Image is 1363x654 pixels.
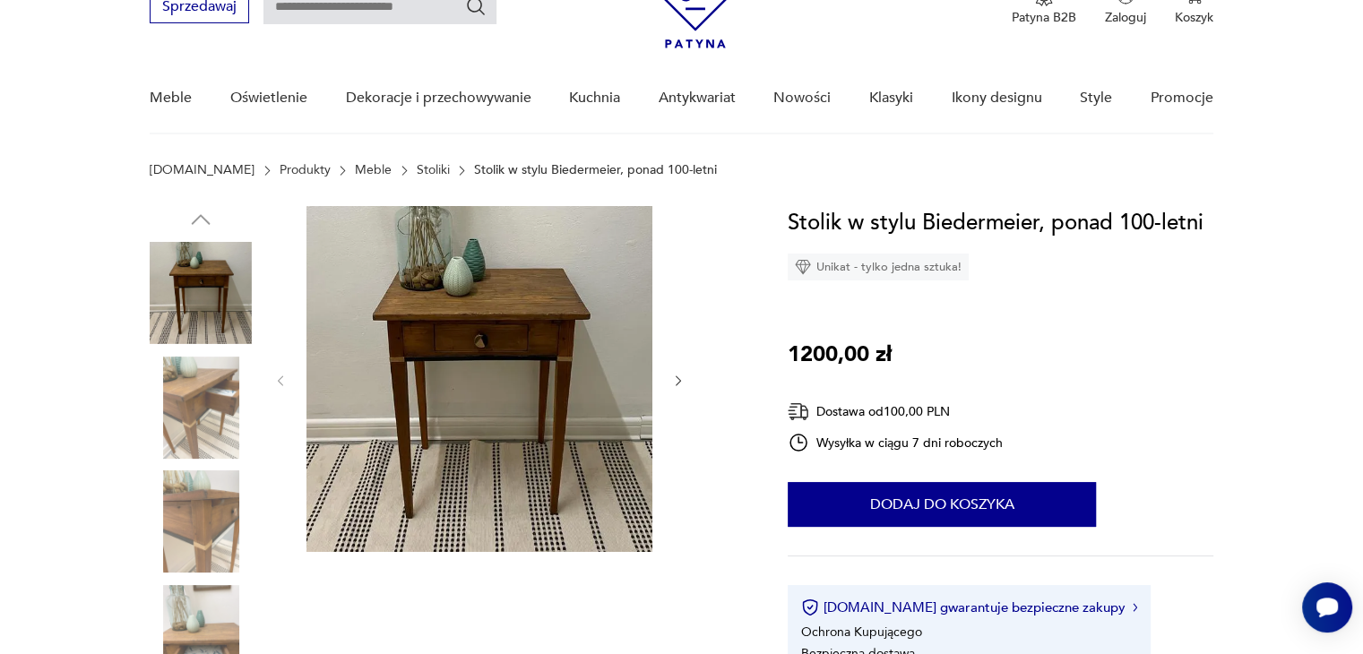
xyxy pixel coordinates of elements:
a: Meble [355,163,392,177]
a: [DOMAIN_NAME] [150,163,254,177]
div: Unikat - tylko jedna sztuka! [788,254,969,280]
img: Zdjęcie produktu Stolik w stylu Biedermeier, ponad 100-letni [306,206,652,552]
a: Dekoracje i przechowywanie [345,64,531,133]
img: Ikona strzałki w prawo [1133,603,1138,612]
img: Zdjęcie produktu Stolik w stylu Biedermeier, ponad 100-letni [150,470,252,572]
div: Dostawa od 100,00 PLN [788,400,1003,423]
img: Ikona certyfikatu [801,598,819,616]
a: Oświetlenie [230,64,307,133]
a: Stoliki [417,163,450,177]
a: Nowości [773,64,831,133]
a: Style [1080,64,1112,133]
a: Produkty [280,163,331,177]
img: Ikona diamentu [795,259,811,275]
p: Stolik w stylu Biedermeier, ponad 100-letni [474,163,717,177]
a: Klasyki [869,64,913,133]
h1: Stolik w stylu Biedermeier, ponad 100-letni [788,206,1203,240]
img: Zdjęcie produktu Stolik w stylu Biedermeier, ponad 100-letni [150,242,252,344]
div: Wysyłka w ciągu 7 dni roboczych [788,432,1003,453]
a: Promocje [1151,64,1213,133]
img: Ikona dostawy [788,400,809,423]
button: Dodaj do koszyka [788,482,1096,527]
a: Kuchnia [569,64,620,133]
a: Antykwariat [659,64,736,133]
p: Patyna B2B [1012,9,1076,26]
img: Zdjęcie produktu Stolik w stylu Biedermeier, ponad 100-letni [150,357,252,459]
a: Meble [150,64,192,133]
iframe: Smartsupp widget button [1302,582,1352,632]
p: 1200,00 zł [788,338,892,372]
p: Zaloguj [1105,9,1146,26]
button: [DOMAIN_NAME] gwarantuje bezpieczne zakupy [801,598,1137,616]
a: Sprzedawaj [150,2,249,14]
p: Koszyk [1175,9,1213,26]
li: Ochrona Kupującego [801,624,922,641]
a: Ikony designu [951,64,1041,133]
